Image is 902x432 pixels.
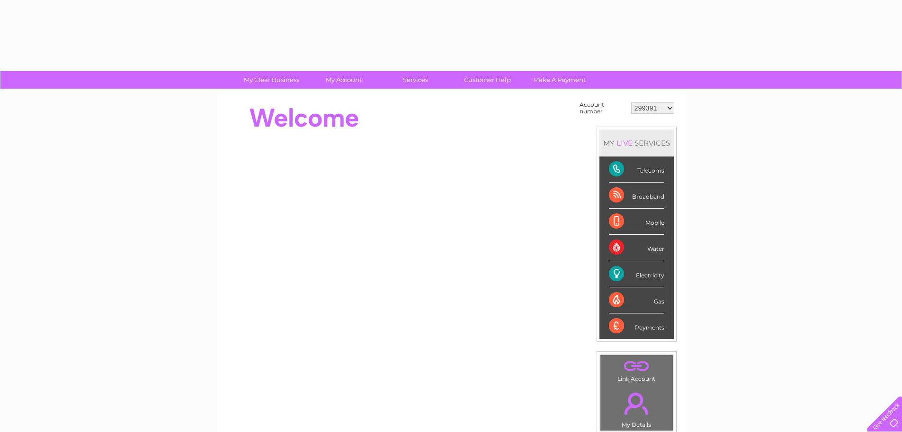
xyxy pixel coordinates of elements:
div: Mobile [609,209,664,235]
td: Link Account [600,355,673,385]
td: My Details [600,385,673,431]
div: Gas [609,287,664,313]
td: Account number [577,99,629,117]
a: Customer Help [448,71,527,89]
a: Services [376,71,455,89]
a: Make A Payment [520,71,598,89]
a: . [603,387,670,420]
div: MY SERVICES [599,129,674,156]
div: LIVE [615,138,634,147]
a: My Account [304,71,383,89]
div: Telecoms [609,156,664,183]
div: Broadband [609,183,664,209]
div: Payments [609,313,664,339]
a: . [603,358,670,374]
a: My Clear Business [232,71,311,89]
div: Water [609,235,664,261]
div: Electricity [609,261,664,287]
